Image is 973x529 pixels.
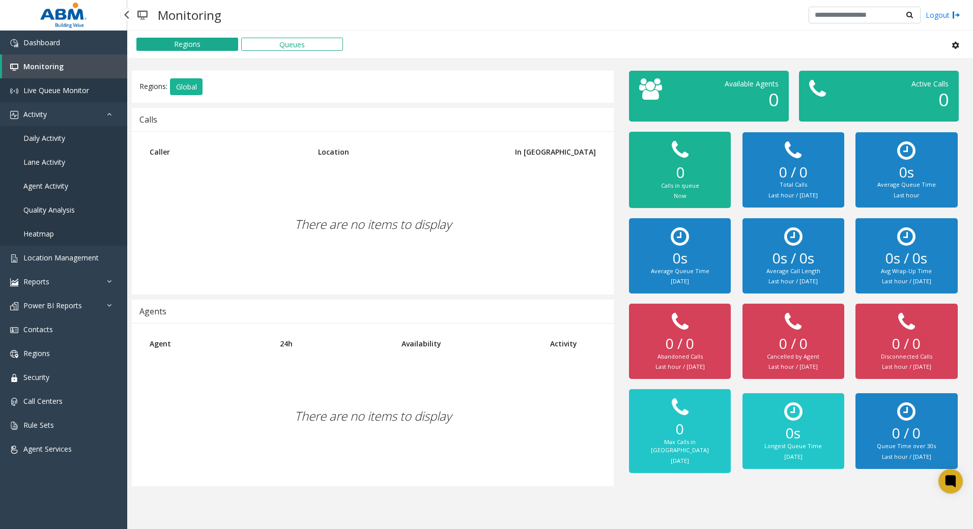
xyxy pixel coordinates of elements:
small: Last hour / [DATE] [882,277,931,285]
div: There are no items to display [142,356,604,476]
div: Longest Queue Time [753,442,834,451]
button: Global [170,78,203,96]
span: Heatmap [23,229,54,239]
span: 0 [768,87,779,111]
h3: Monitoring [153,3,226,27]
span: Call Centers [23,396,63,406]
div: Average Call Length [753,267,834,276]
img: 'icon' [10,446,18,454]
th: 24h [272,331,394,356]
small: [DATE] [671,457,689,464]
span: 0 [938,87,949,111]
th: Caller [142,139,310,164]
h2: 0 / 0 [639,335,721,352]
small: Last hour / [DATE] [882,363,931,370]
div: Total Calls [753,181,834,189]
span: Available Agents [725,79,779,89]
div: Calls in queue [639,182,721,190]
img: 'icon' [10,63,18,71]
div: Avg Wrap-Up Time [866,267,947,276]
small: [DATE] [671,277,689,285]
button: Regions [136,38,238,51]
img: 'icon' [10,422,18,430]
small: Last hour / [DATE] [768,363,818,370]
span: Activity [23,109,47,119]
h2: 0s [866,164,947,181]
div: Calls [139,113,157,126]
h2: 0 / 0 [753,335,834,352]
small: Last hour / [DATE] [768,277,818,285]
span: Location Management [23,253,99,262]
a: Logout [926,10,960,20]
small: Now [674,192,686,199]
small: Last hour / [DATE] [655,363,705,370]
img: 'icon' [10,87,18,95]
span: Active Calls [911,79,949,89]
span: Rule Sets [23,420,54,430]
img: 'icon' [10,39,18,47]
th: In [GEOGRAPHIC_DATA] [490,139,604,164]
div: Disconnected Calls [866,352,947,361]
small: Last hour [894,191,920,199]
span: Power BI Reports [23,301,82,310]
span: Contacts [23,325,53,334]
h2: 0 / 0 [866,425,947,442]
h2: 0 [639,163,721,182]
span: Agent Services [23,444,72,454]
span: Regions [23,348,50,358]
img: logout [952,10,960,20]
span: Quality Analysis [23,205,75,215]
div: Max Calls in [GEOGRAPHIC_DATA] [639,438,721,455]
span: Monitoring [23,62,64,71]
div: Queue Time over 30s [866,442,947,451]
th: Availability [394,331,542,356]
img: 'icon' [10,374,18,382]
h2: 0 / 0 [753,164,834,181]
img: 'icon' [10,302,18,310]
img: 'icon' [10,398,18,406]
small: Last hour / [DATE] [768,191,818,199]
a: Monitoring [2,54,127,78]
div: Cancelled by Agent [753,352,834,361]
span: Regions: [139,81,167,91]
img: 'icon' [10,254,18,262]
div: Abandoned Calls [639,352,721,361]
span: Live Queue Monitor [23,85,89,95]
th: Location [310,139,490,164]
button: Queues [241,38,343,51]
h2: 0 / 0 [866,335,947,352]
small: Last hour / [DATE] [882,453,931,460]
h2: 0 [639,421,721,438]
span: Lane Activity [23,157,65,167]
img: 'icon' [10,350,18,358]
img: 'icon' [10,278,18,286]
img: pageIcon [137,3,148,27]
span: Agent Activity [23,181,68,191]
img: 'icon' [10,326,18,334]
span: Security [23,372,49,382]
th: Agent [142,331,272,356]
span: Reports [23,277,49,286]
h2: 0s / 0s [753,250,834,267]
h2: 0s [753,425,834,442]
div: Agents [139,305,166,318]
img: 'icon' [10,111,18,119]
h2: 0s / 0s [866,250,947,267]
span: Daily Activity [23,133,65,143]
span: Dashboard [23,38,60,47]
div: There are no items to display [142,164,604,284]
h2: 0s [639,250,721,267]
small: [DATE] [784,453,803,460]
th: Activity [542,331,604,356]
div: Average Queue Time [639,267,721,276]
div: Average Queue Time [866,181,947,189]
